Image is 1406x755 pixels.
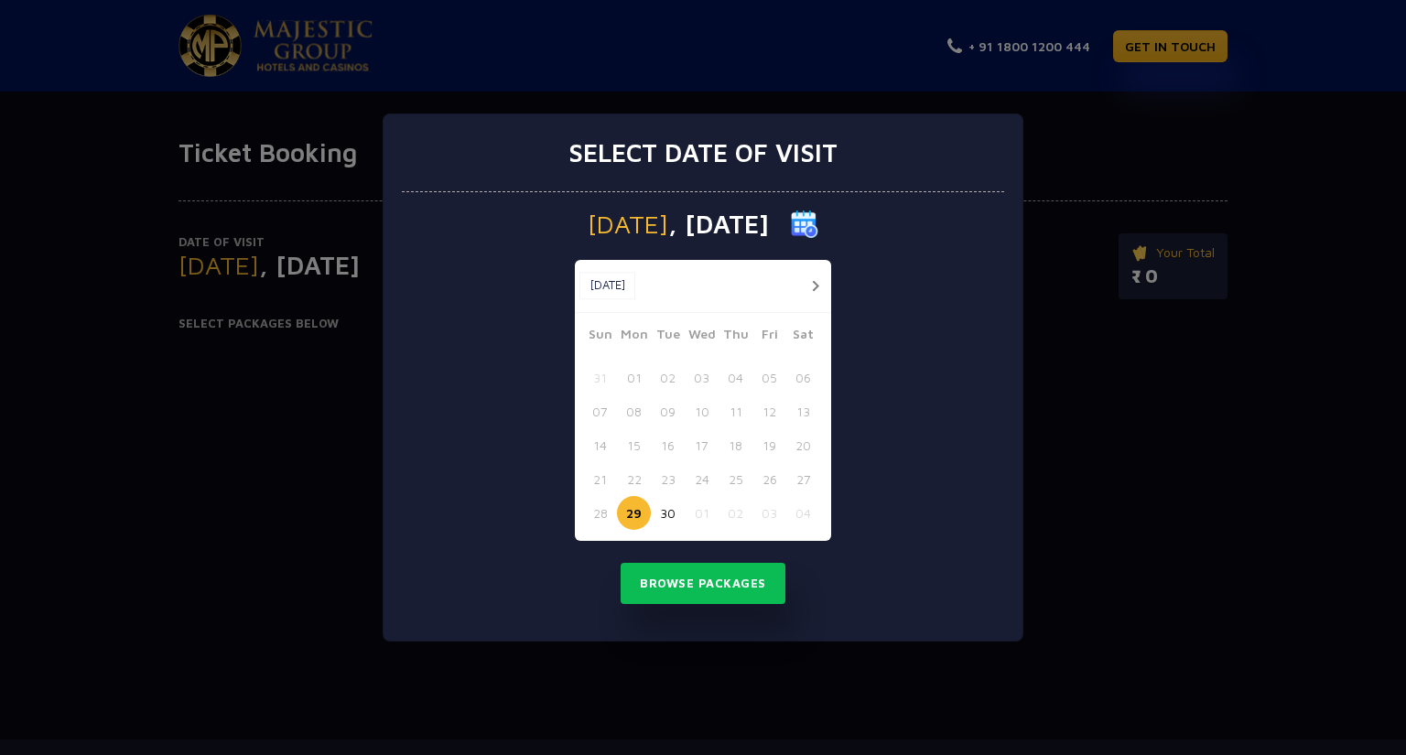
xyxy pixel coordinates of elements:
[651,462,685,496] button: 23
[719,496,752,530] button: 02
[617,428,651,462] button: 15
[685,496,719,530] button: 01
[719,361,752,394] button: 04
[719,394,752,428] button: 11
[617,324,651,350] span: Mon
[719,324,752,350] span: Thu
[617,462,651,496] button: 22
[617,394,651,428] button: 08
[583,428,617,462] button: 14
[752,324,786,350] span: Fri
[786,394,820,428] button: 13
[752,496,786,530] button: 03
[791,210,818,238] img: calender icon
[786,462,820,496] button: 27
[685,462,719,496] button: 24
[579,272,635,299] button: [DATE]
[719,462,752,496] button: 25
[651,361,685,394] button: 02
[685,428,719,462] button: 17
[685,361,719,394] button: 03
[583,361,617,394] button: 31
[617,361,651,394] button: 01
[583,462,617,496] button: 21
[752,361,786,394] button: 05
[685,324,719,350] span: Wed
[786,428,820,462] button: 20
[685,394,719,428] button: 10
[588,211,668,237] span: [DATE]
[617,496,651,530] button: 29
[752,394,786,428] button: 12
[752,428,786,462] button: 19
[651,394,685,428] button: 09
[621,563,785,605] button: Browse Packages
[651,496,685,530] button: 30
[583,394,617,428] button: 07
[786,324,820,350] span: Sat
[752,462,786,496] button: 26
[651,324,685,350] span: Tue
[786,496,820,530] button: 04
[568,137,838,168] h3: Select date of visit
[583,496,617,530] button: 28
[651,428,685,462] button: 16
[583,324,617,350] span: Sun
[719,428,752,462] button: 18
[786,361,820,394] button: 06
[668,211,769,237] span: , [DATE]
